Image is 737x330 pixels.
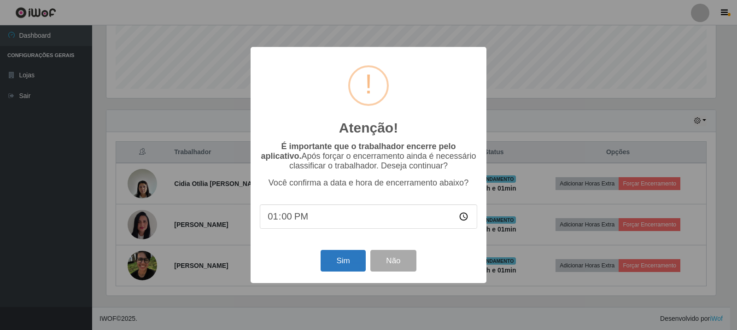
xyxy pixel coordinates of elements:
button: Não [370,250,416,272]
b: É importante que o trabalhador encerre pelo aplicativo. [261,142,456,161]
button: Sim [321,250,365,272]
p: Você confirma a data e hora de encerramento abaixo? [260,178,477,188]
p: Após forçar o encerramento ainda é necessário classificar o trabalhador. Deseja continuar? [260,142,477,171]
h2: Atenção! [339,120,398,136]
